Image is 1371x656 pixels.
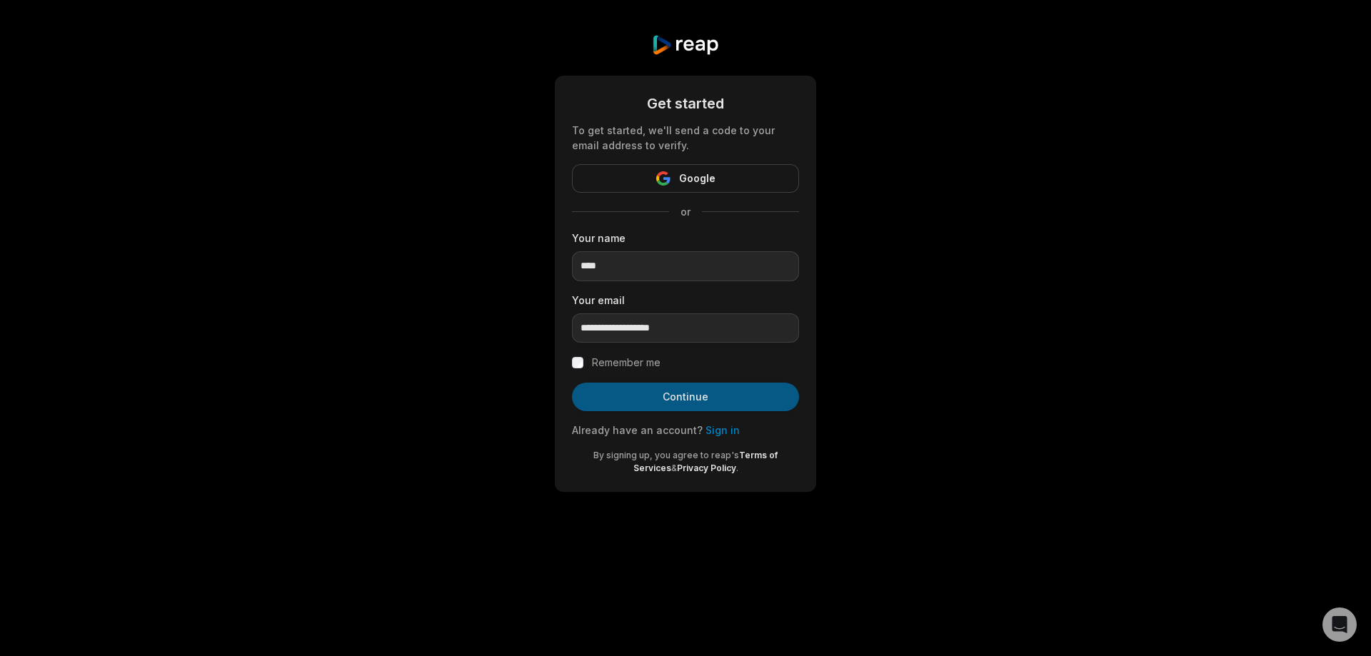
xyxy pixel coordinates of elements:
label: Remember me [592,354,661,371]
div: To get started, we'll send a code to your email address to verify. [572,123,799,153]
button: Continue [572,383,799,411]
div: Get started [572,93,799,114]
div: Open Intercom Messenger [1322,607,1357,642]
label: Your name [572,231,799,246]
span: Google [679,170,715,187]
img: reap [651,34,719,56]
span: or [669,204,702,219]
button: Google [572,164,799,193]
a: Sign in [705,424,740,436]
span: . [736,463,738,473]
span: Already have an account? [572,424,703,436]
label: Your email [572,293,799,308]
span: By signing up, you agree to reap's [593,450,739,460]
span: & [671,463,677,473]
a: Privacy Policy [677,463,736,473]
